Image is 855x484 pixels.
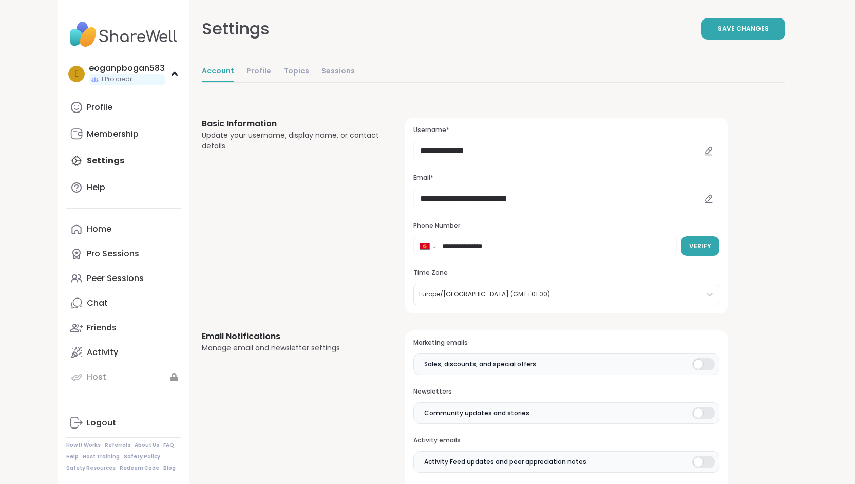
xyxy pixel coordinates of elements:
[413,387,719,396] h3: Newsletters
[718,24,769,33] span: Save Changes
[681,236,719,256] button: Verify
[87,297,108,309] div: Chat
[66,241,181,266] a: Pro Sessions
[413,339,719,347] h3: Marketing emails
[87,273,144,284] div: Peer Sessions
[202,330,381,343] h3: Email Notifications
[83,453,120,460] a: Host Training
[66,442,101,449] a: How It Works
[283,62,309,82] a: Topics
[66,291,181,315] a: Chat
[66,95,181,120] a: Profile
[202,62,234,82] a: Account
[66,315,181,340] a: Friends
[424,457,586,467] span: Activity Feed updates and peer appreciation notes
[87,417,116,429] div: Logout
[202,130,381,152] div: Update your username, display name, or contact details
[413,221,719,230] h3: Phone Number
[413,174,719,182] h3: Email*
[87,224,111,235] div: Home
[413,126,719,135] h3: Username*
[87,347,118,358] div: Activity
[424,360,536,369] span: Sales, discounts, and special offers
[87,128,139,140] div: Membership
[74,67,79,81] span: e
[66,340,181,365] a: Activity
[321,62,355,82] a: Sessions
[87,102,112,113] div: Profile
[66,453,79,460] a: Help
[89,63,165,74] div: eoganpbogan583
[66,217,181,241] a: Home
[413,436,719,445] h3: Activity emails
[124,453,160,460] a: Safety Policy
[413,269,719,277] h3: Time Zone
[66,122,181,146] a: Membership
[105,442,130,449] a: Referrals
[66,16,181,52] img: ShareWell Nav Logo
[66,464,116,472] a: Safety Resources
[163,464,176,472] a: Blog
[87,248,139,259] div: Pro Sessions
[87,371,106,383] div: Host
[120,464,159,472] a: Redeem Code
[163,442,174,449] a: FAQ
[701,18,785,40] button: Save Changes
[202,16,270,41] div: Settings
[246,62,271,82] a: Profile
[66,411,181,435] a: Logout
[202,343,381,353] div: Manage email and newsletter settings
[424,408,529,418] span: Community updates and stories
[87,322,117,333] div: Friends
[66,266,181,291] a: Peer Sessions
[689,241,711,251] span: Verify
[66,365,181,389] a: Host
[135,442,159,449] a: About Us
[202,118,381,130] h3: Basic Information
[66,175,181,200] a: Help
[87,182,105,193] div: Help
[101,75,134,84] span: 1 Pro credit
